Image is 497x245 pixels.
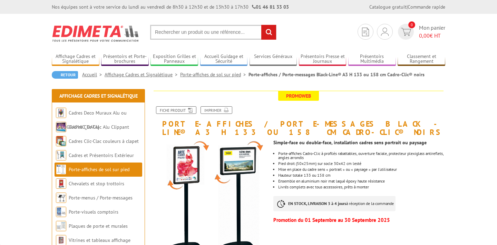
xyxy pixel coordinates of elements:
[419,32,445,40] span: € HT
[261,25,276,40] input: rechercher
[278,185,445,189] li: Livrés complets avec tous accessoires, prêts à monter
[56,207,66,217] img: Porte-visuels comptoirs
[52,53,99,65] a: Affichage Cadres et Signalétique
[101,53,149,65] a: Présentoirs et Porte-brochures
[278,179,445,183] li: Ensemble en aluminium noir mat laqué époxy haute résistance
[252,4,289,10] strong: 01 46 81 33 03
[278,91,319,101] span: Promoweb
[69,138,139,144] a: Cadres Clic-Clac couleurs à clapet
[201,106,232,114] a: Imprimer
[69,223,128,229] a: Plaques de porte et murales
[401,28,411,36] img: devis rapide
[69,124,129,130] a: Cadres Clic-Clac Alu Clippant
[362,28,369,36] img: devis rapide
[56,193,66,203] img: Porte-menus / Porte-messages
[278,167,445,171] li: Mise en place du cadre sens « portrait » ou « paysage » par l’utilisateur
[408,21,415,28] span: 0
[156,106,196,114] a: Fiche produit
[69,166,129,173] a: Porte-affiches de sol sur pied
[273,196,396,211] p: à réception de la commande
[408,4,445,10] a: Commande rapide
[369,4,407,10] a: Catalogue gratuit
[278,161,445,166] p: Pied droit (50x25mm) sur socle 30x42 cm lesté
[56,108,66,118] img: Cadres Deco Muraux Alu ou Bois
[56,110,127,130] a: Cadres Deco Muraux Alu ou [GEOGRAPHIC_DATA]
[69,152,134,158] a: Cadres et Présentoirs Extérieur
[69,237,130,243] a: Vitrines et tableaux affichage
[200,53,248,65] a: Accueil Guidage et Sécurité
[56,136,66,146] img: Cadres Clic-Clac couleurs à clapet
[348,53,396,65] a: Présentoirs Multimédia
[105,71,180,78] a: Affichage Cadres et Signalétique
[248,71,425,78] li: Porte-affiches / Porte-messages Black-Line® A3 H 133 ou 158 cm Cadro-Clic® noirs
[250,53,297,65] a: Services Généraux
[288,201,346,206] strong: EN STOCK, LIVRAISON 3 à 4 jours
[180,71,248,78] a: Porte-affiches de sol sur pied
[56,178,66,189] img: Chevalets et stop trottoirs
[52,3,289,10] div: Nos équipes sont à votre service du lundi au vendredi de 8h30 à 12h30 et de 13h30 à 17h30
[52,21,140,46] img: Edimeta
[419,32,430,39] span: 0,00
[56,221,66,231] img: Plaques de porte et murales
[150,53,198,65] a: Exposition Grilles et Panneaux
[396,24,445,40] a: devis rapide 0 Mon panier 0,00€ HT
[56,150,66,160] img: Cadres et Présentoirs Extérieur
[59,93,138,99] a: Affichage Cadres et Signalétique
[398,53,445,65] a: Classement et Rangement
[381,28,389,36] img: devis rapide
[278,151,445,160] li: Porte-affiches Cadro-Clic à profilés rabattables, ouverture faciale, protecteur plexiglass antire...
[273,139,427,146] strong: Simple-face ou double-face, installation cadres sens portrait ou paysage
[278,173,445,177] p: Hauteur totale 133 ou 158 cm
[273,218,445,222] p: Promotion du 01 Septembre au 30 Septembre 2025
[299,53,347,65] a: Présentoirs Presse et Journaux
[369,3,445,10] div: |
[82,71,105,78] a: Accueil
[69,195,133,201] a: Porte-menus / Porte-messages
[56,164,66,175] img: Porte-affiches de sol sur pied
[150,25,276,40] input: Rechercher un produit ou une référence...
[69,180,124,187] a: Chevalets et stop trottoirs
[52,71,78,79] a: Retour
[419,24,445,40] span: Mon panier
[69,209,118,215] a: Porte-visuels comptoirs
